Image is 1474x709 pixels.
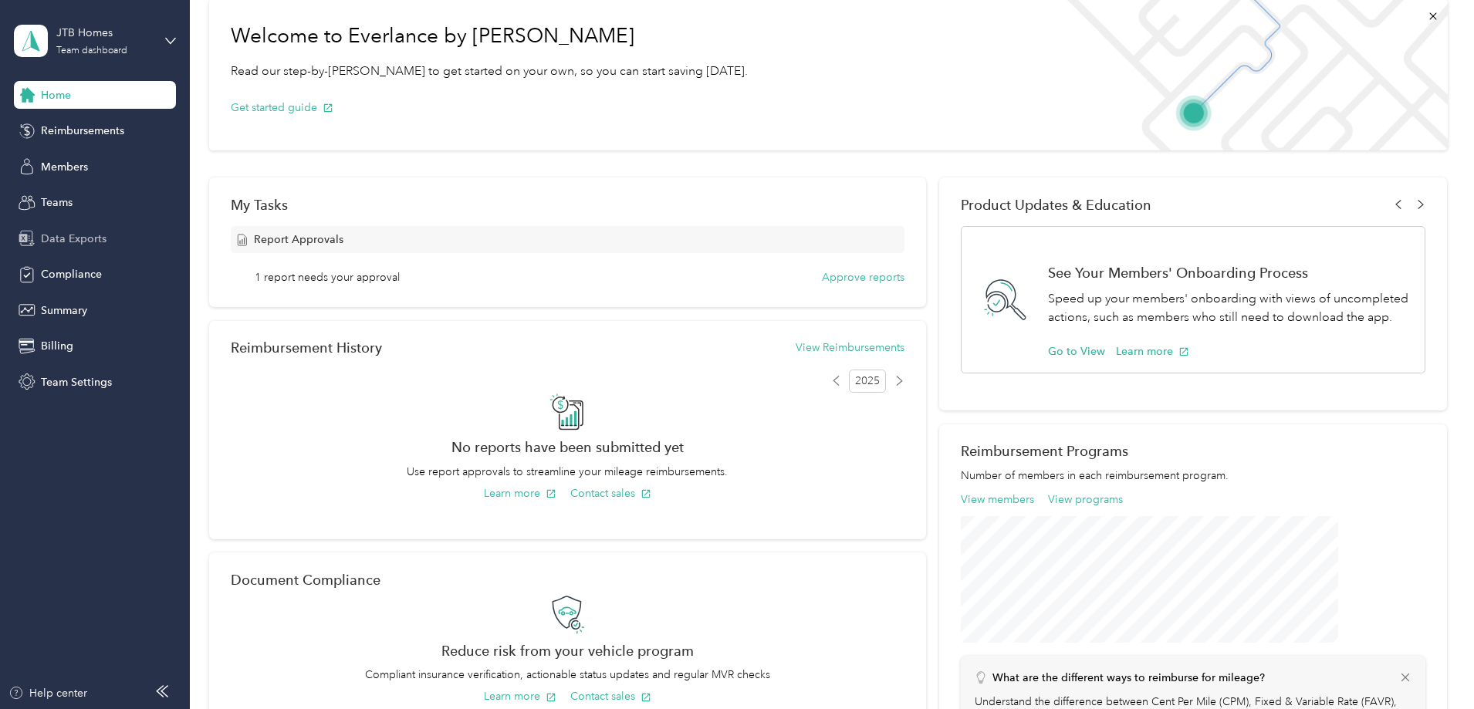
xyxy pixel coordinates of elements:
button: Help center [8,685,87,701]
span: Home [41,87,71,103]
span: Product Updates & Education [961,197,1151,213]
iframe: Everlance-gr Chat Button Frame [1388,623,1474,709]
span: Data Exports [41,231,106,247]
p: Number of members in each reimbursement program. [961,468,1425,484]
h2: No reports have been submitted yet [231,439,904,455]
h2: Reimbursement History [231,339,382,356]
span: Teams [41,194,73,211]
span: Billing [41,338,73,354]
button: Go to View [1048,343,1105,360]
h2: Reduce risk from your vehicle program [231,643,904,659]
h2: Reimbursement Programs [961,443,1425,459]
span: Reimbursements [41,123,124,139]
span: 2025 [849,370,886,393]
button: Get started guide [231,100,333,116]
span: Report Approvals [254,231,343,248]
p: What are the different ways to reimburse for mileage? [992,670,1265,686]
button: View Reimbursements [796,339,904,356]
button: View programs [1048,491,1123,508]
h1: Welcome to Everlance by [PERSON_NAME] [231,24,748,49]
span: Summary [41,302,87,319]
button: Contact sales [570,485,651,501]
p: Compliant insurance verification, actionable status updates and regular MVR checks [231,667,904,683]
p: Read our step-by-[PERSON_NAME] to get started on your own, so you can start saving [DATE]. [231,62,748,81]
p: Speed up your members' onboarding with views of uncompleted actions, such as members who still ne... [1048,289,1408,327]
div: JTB Homes [56,25,153,41]
h1: See Your Members' Onboarding Process [1048,265,1408,281]
h2: Document Compliance [231,572,380,588]
div: Team dashboard [56,46,127,56]
button: Approve reports [822,269,904,285]
button: Learn more [484,485,556,501]
button: View members [961,491,1034,508]
span: Team Settings [41,374,112,390]
p: Use report approvals to streamline your mileage reimbursements. [231,464,904,480]
button: Contact sales [570,688,651,704]
button: Learn more [484,688,556,704]
span: Members [41,159,88,175]
span: Compliance [41,266,102,282]
button: Learn more [1116,343,1189,360]
span: 1 report needs your approval [255,269,400,285]
div: My Tasks [231,197,904,213]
